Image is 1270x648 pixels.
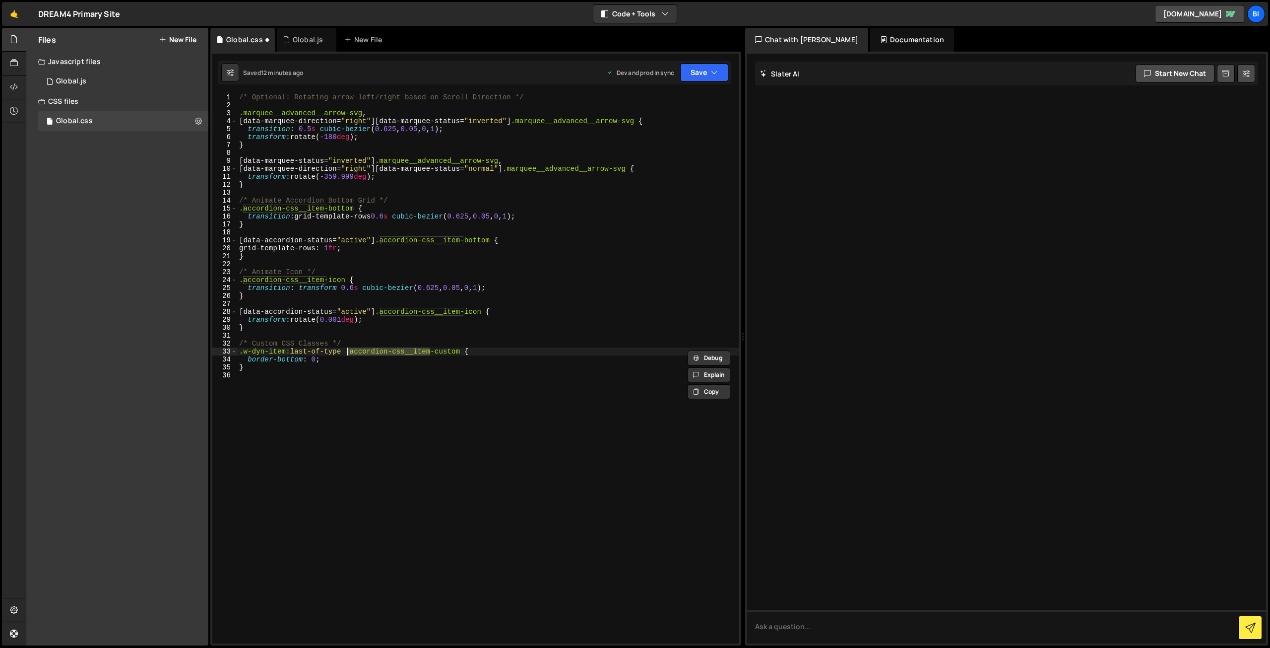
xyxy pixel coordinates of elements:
div: 23 [212,268,237,276]
div: 7 [212,141,237,149]
div: 12 minutes ago [261,69,303,77]
div: Global.js [293,35,323,45]
div: Global.js [56,77,86,86]
div: 1 [212,93,237,101]
div: Javascript files [26,52,208,72]
div: 15 [212,205,237,213]
div: 33 [212,348,237,356]
div: 5 [212,125,237,133]
div: 9 [212,157,237,165]
div: 14 [212,197,237,205]
div: 10 [212,165,237,173]
div: DREAM4 Primary Site [38,8,120,20]
div: 36 [212,371,237,379]
div: 3 [212,109,237,117]
button: Start new chat [1136,65,1214,82]
div: 2 [212,101,237,109]
div: 13 [212,189,237,197]
a: [DOMAIN_NAME] [1155,5,1244,23]
div: 17 [212,220,237,228]
h2: Files [38,34,56,45]
div: 6 [212,133,237,141]
div: Dev and prod in sync [607,69,674,77]
div: 18 [212,228,237,236]
div: 28 [212,308,237,316]
div: 22 [212,260,237,268]
div: New File [344,35,386,45]
div: Chat with [PERSON_NAME] [745,28,868,52]
div: 16 [212,213,237,220]
button: Code + Tools [593,5,677,23]
div: 27 [212,300,237,308]
div: 11 [212,173,237,181]
div: Documentation [870,28,954,52]
button: Debug [688,351,730,365]
div: 24 [212,276,237,284]
div: Global.css [226,35,263,45]
button: New File [159,36,196,44]
div: 8 [212,149,237,157]
div: Global.css [56,117,93,126]
div: 20 [212,244,237,252]
div: 29 [212,316,237,324]
div: 25 [212,284,237,292]
div: 26 [212,292,237,300]
button: Explain [688,367,730,382]
div: 31 [212,332,237,340]
div: 16933/46377.css [38,111,208,131]
div: 30 [212,324,237,332]
div: Saved [243,69,303,77]
div: 34 [212,356,237,363]
a: 🤙 [2,2,26,26]
div: 35 [212,363,237,371]
button: Save [680,64,728,81]
div: 16933/46376.js [38,72,208,91]
div: 21 [212,252,237,260]
div: 32 [212,340,237,348]
div: 12 [212,181,237,189]
h2: Slater AI [760,69,800,78]
div: 19 [212,236,237,244]
button: Copy [688,384,730,399]
div: 4 [212,117,237,125]
div: CSS files [26,91,208,111]
a: Bi [1247,5,1265,23]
